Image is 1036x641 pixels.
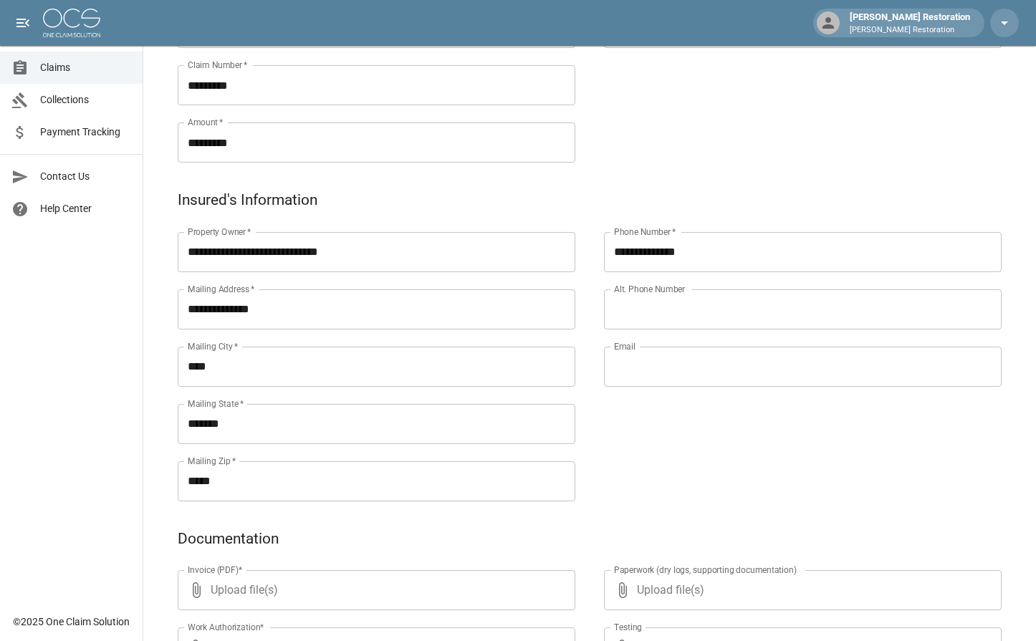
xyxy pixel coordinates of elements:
[40,125,131,140] span: Payment Tracking
[614,340,635,352] label: Email
[188,340,239,352] label: Mailing City
[188,226,251,238] label: Property Owner
[614,226,676,238] label: Phone Number
[211,570,537,610] span: Upload file(s)
[614,283,685,295] label: Alt. Phone Number
[188,455,236,467] label: Mailing Zip
[614,564,797,576] label: Paperwork (dry logs, supporting documentation)
[188,116,224,128] label: Amount
[844,10,976,36] div: [PERSON_NAME] Restoration
[188,564,243,576] label: Invoice (PDF)*
[40,92,131,107] span: Collections
[188,59,247,71] label: Claim Number
[637,570,963,610] span: Upload file(s)
[9,9,37,37] button: open drawer
[40,169,131,184] span: Contact Us
[188,621,264,633] label: Work Authorization*
[40,201,131,216] span: Help Center
[614,621,642,633] label: Testing
[188,397,244,410] label: Mailing State
[850,24,970,37] p: [PERSON_NAME] Restoration
[43,9,100,37] img: ocs-logo-white-transparent.png
[40,60,131,75] span: Claims
[13,615,130,629] div: © 2025 One Claim Solution
[188,283,254,295] label: Mailing Address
